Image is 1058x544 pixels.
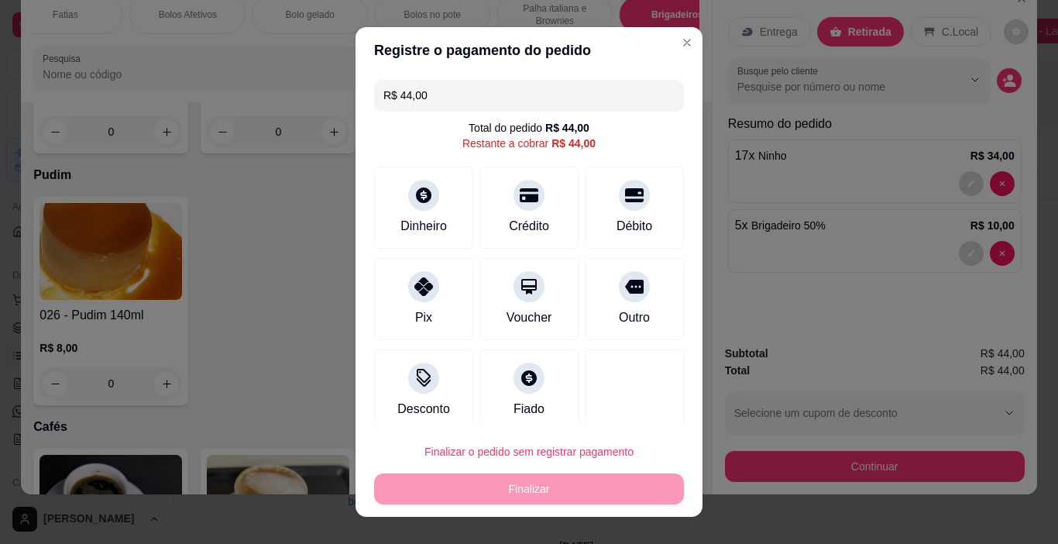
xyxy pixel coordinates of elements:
input: Ex.: hambúrguer de cordeiro [383,80,675,111]
div: Débito [617,217,652,236]
div: R$ 44,00 [551,136,596,151]
div: Outro [619,308,650,327]
div: Total do pedido [469,120,589,136]
button: Close [675,30,699,55]
header: Registre o pagamento do pedido [356,27,702,74]
button: Finalizar o pedido sem registrar pagamento [374,436,684,467]
div: Crédito [509,217,549,236]
div: Voucher [507,308,552,327]
div: Fiado [514,400,544,418]
div: Desconto [397,400,450,418]
div: Dinheiro [400,217,447,236]
div: R$ 44,00 [545,120,589,136]
div: Restante a cobrar [462,136,596,151]
div: Pix [415,308,432,327]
